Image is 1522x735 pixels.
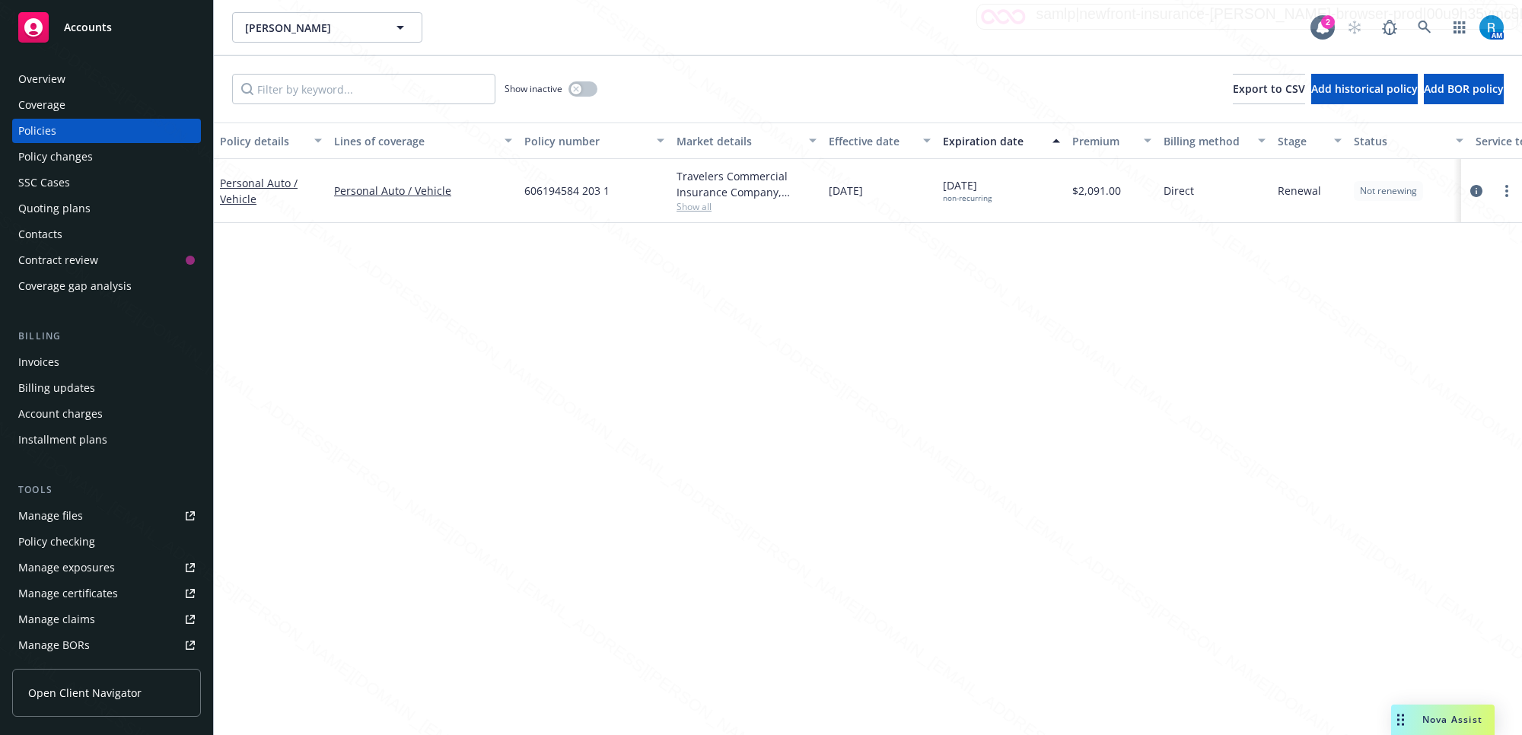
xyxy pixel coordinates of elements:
div: Travelers Commercial Insurance Company, Travelers Insurance [677,168,817,200]
span: Nova Assist [1422,713,1482,726]
a: more [1498,182,1516,200]
div: Manage BORs [18,633,90,657]
div: Policy number [524,133,648,149]
a: Invoices [12,350,201,374]
div: Account charges [18,402,103,426]
button: Lines of coverage [328,123,518,159]
a: Installment plans [12,428,201,452]
button: Effective date [823,123,937,159]
button: Market details [670,123,823,159]
div: SSC Cases [18,170,70,195]
div: Manage files [18,504,83,528]
span: Show inactive [505,82,562,95]
span: Export to CSV [1233,81,1305,96]
span: $2,091.00 [1072,183,1121,199]
div: 2 [1321,13,1335,27]
div: Expiration date [943,133,1043,149]
span: Add historical policy [1311,81,1418,96]
div: Premium [1072,133,1135,149]
span: Add BOR policy [1424,81,1504,96]
button: Policy number [518,123,670,159]
div: Invoices [18,350,59,374]
button: Add historical policy [1311,74,1418,104]
a: Coverage gap analysis [12,274,201,298]
a: Search [1409,12,1440,43]
div: Manage exposures [18,555,115,580]
button: Billing method [1157,123,1272,159]
span: Not renewing [1360,184,1417,198]
a: Policy checking [12,530,201,554]
div: Stage [1278,133,1325,149]
div: Coverage gap analysis [18,274,132,298]
button: Add BOR policy [1424,74,1504,104]
div: Billing updates [18,376,95,400]
div: Billing [12,329,201,344]
a: Start snowing [1339,12,1370,43]
a: Contacts [12,222,201,247]
span: Show all [677,200,817,213]
span: [PERSON_NAME] [245,20,377,36]
a: Overview [12,67,201,91]
div: Manage certificates [18,581,118,606]
a: Manage BORs [12,633,201,657]
div: Policy checking [18,530,95,554]
a: Manage certificates [12,581,201,606]
div: Contract review [18,248,98,272]
span: [DATE] [943,177,992,203]
button: [PERSON_NAME] [232,12,422,43]
div: Market details [677,133,800,149]
button: Stage [1272,123,1348,159]
a: Coverage [12,93,201,117]
div: Installment plans [18,428,107,452]
span: Renewal [1278,183,1321,199]
button: Expiration date [937,123,1066,159]
button: Policy details [214,123,328,159]
div: Policy details [220,133,305,149]
button: Export to CSV [1233,74,1305,104]
div: Manage claims [18,607,95,632]
a: Manage exposures [12,555,201,580]
span: Open Client Navigator [28,685,142,701]
a: Policies [12,119,201,143]
div: Lines of coverage [334,133,495,149]
span: Direct [1164,183,1194,199]
a: Personal Auto / Vehicle [334,183,512,199]
img: photo [1479,15,1504,40]
div: Effective date [829,133,914,149]
div: Quoting plans [18,196,91,221]
button: Nova Assist [1391,705,1495,735]
button: Status [1348,123,1469,159]
a: Account charges [12,402,201,426]
div: Coverage [18,93,65,117]
div: Tools [12,482,201,498]
span: [DATE] [829,183,863,199]
div: non-recurring [943,193,992,203]
a: Quoting plans [12,196,201,221]
a: SSC Cases [12,170,201,195]
a: Switch app [1444,12,1475,43]
div: Overview [18,67,65,91]
a: Manage files [12,504,201,528]
a: Accounts [12,6,201,49]
a: Manage claims [12,607,201,632]
a: Billing updates [12,376,201,400]
span: 606194584 203 1 [524,183,610,199]
a: Report a Bug [1374,12,1405,43]
div: Status [1354,133,1447,149]
div: Drag to move [1391,705,1410,735]
a: Contract review [12,248,201,272]
div: Contacts [18,222,62,247]
div: Policies [18,119,56,143]
a: circleInformation [1467,182,1485,200]
input: Filter by keyword... [232,74,495,104]
a: Personal Auto / Vehicle [220,176,298,206]
a: Policy changes [12,145,201,169]
button: Premium [1066,123,1157,159]
div: Policy changes [18,145,93,169]
div: Billing method [1164,133,1249,149]
span: Accounts [64,21,112,33]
